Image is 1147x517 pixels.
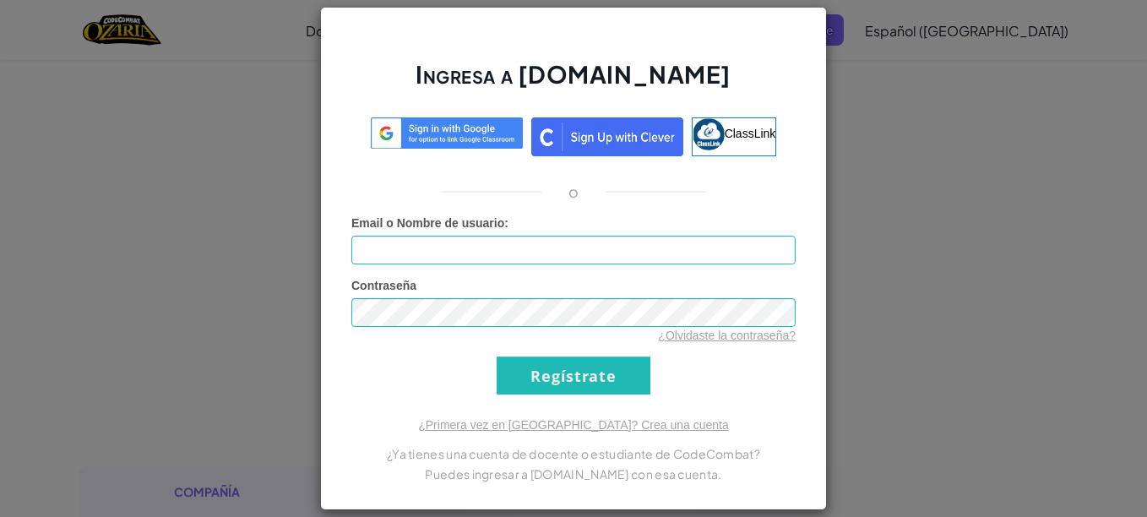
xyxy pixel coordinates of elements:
[351,58,796,107] h2: Ingresa a [DOMAIN_NAME]
[351,216,504,230] span: Email o Nombre de usuario
[497,356,650,395] input: Regístrate
[418,418,729,432] a: ¿Primera vez en [GEOGRAPHIC_DATA]? Crea una cuenta
[351,444,796,464] p: ¿Ya tienes una cuenta de docente o estudiante de CodeCombat?
[568,182,579,202] p: o
[351,215,508,231] label: :
[693,118,725,150] img: classlink-logo-small.png
[725,127,776,140] span: ClassLink
[351,464,796,484] p: Puedes ingresar a [DOMAIN_NAME] con esa cuenta.
[658,329,796,342] a: ¿Olvidaste la contraseña?
[351,279,416,292] span: Contraseña
[531,117,683,156] img: clever_sso_button@2x.png
[371,117,523,149] img: log-in-google-sso.svg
